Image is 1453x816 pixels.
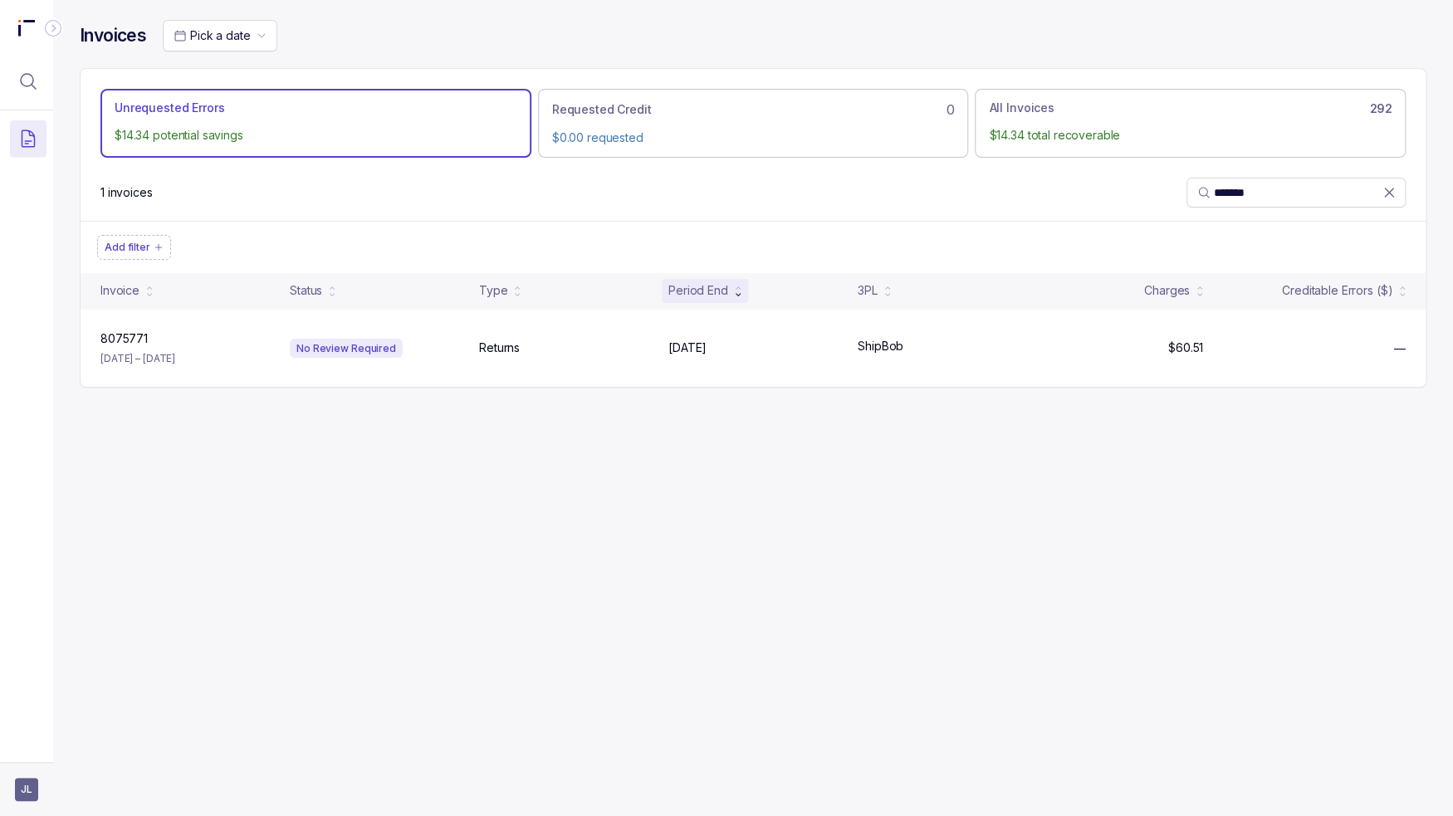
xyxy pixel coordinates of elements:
[668,340,707,356] p: [DATE]
[479,340,520,356] p: Returns
[290,339,403,359] div: No Review Required
[858,338,903,354] p: ShipBob
[97,235,1409,260] ul: Filter Group
[97,235,171,260] button: Filter Chip Add filter
[105,239,150,256] p: Add filter
[43,18,63,38] div: Collapse Icon
[858,282,878,299] div: 3PL
[290,282,322,299] div: Status
[1144,282,1190,299] div: Charges
[1394,340,1406,357] span: —
[100,184,153,201] div: Remaining page entries
[668,282,728,299] div: Period End
[552,129,955,146] p: $0.00 requested
[989,127,1392,144] p: $14.34 total recoverable
[1282,282,1392,299] div: Creditable Errors ($)
[100,350,175,367] p: [DATE] – [DATE]
[552,100,955,120] div: 0
[163,20,277,51] button: Date Range Picker
[100,89,1406,157] ul: Action Tab Group
[100,330,148,347] p: 8075771
[1168,340,1203,356] p: $60.51
[989,100,1054,116] p: All Invoices
[552,101,652,118] p: Requested Credit
[479,282,507,299] div: Type
[174,27,250,44] search: Date Range Picker
[115,127,517,144] p: $14.34 potential savings
[10,120,46,157] button: Menu Icon Button DocumentTextIcon
[115,100,224,116] p: Unrequested Errors
[100,282,139,299] div: Invoice
[100,184,153,201] p: 1 invoices
[1369,102,1392,115] h6: 292
[80,24,146,47] h4: Invoices
[10,63,46,100] button: Menu Icon Button MagnifyingGlassIcon
[190,28,250,42] span: Pick a date
[15,778,38,801] button: User initials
